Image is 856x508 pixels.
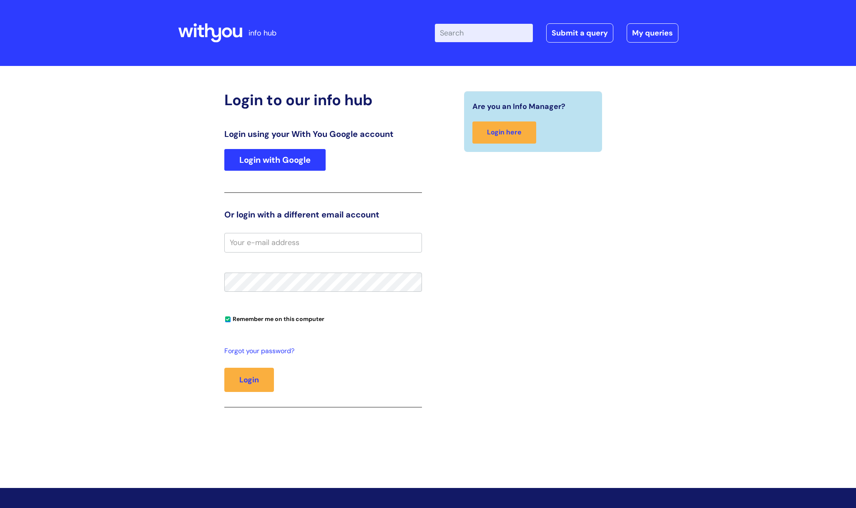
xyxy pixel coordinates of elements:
[627,23,678,43] a: My queries
[472,100,565,113] span: Are you an Info Manager?
[225,317,231,322] input: Remember me on this computer
[224,210,422,220] h3: Or login with a different email account
[224,368,274,392] button: Login
[224,91,422,109] h2: Login to our info hub
[224,313,324,323] label: Remember me on this computer
[224,233,422,252] input: Your e-mail address
[472,121,536,144] a: Login here
[224,149,326,171] a: Login with Google
[224,345,418,357] a: Forgot your password?
[435,24,533,42] input: Search
[224,312,422,325] div: You can uncheck this option if you're logging in from a shared device
[249,26,276,40] p: info hub
[224,129,422,139] h3: Login using your With You Google account
[546,23,613,43] a: Submit a query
